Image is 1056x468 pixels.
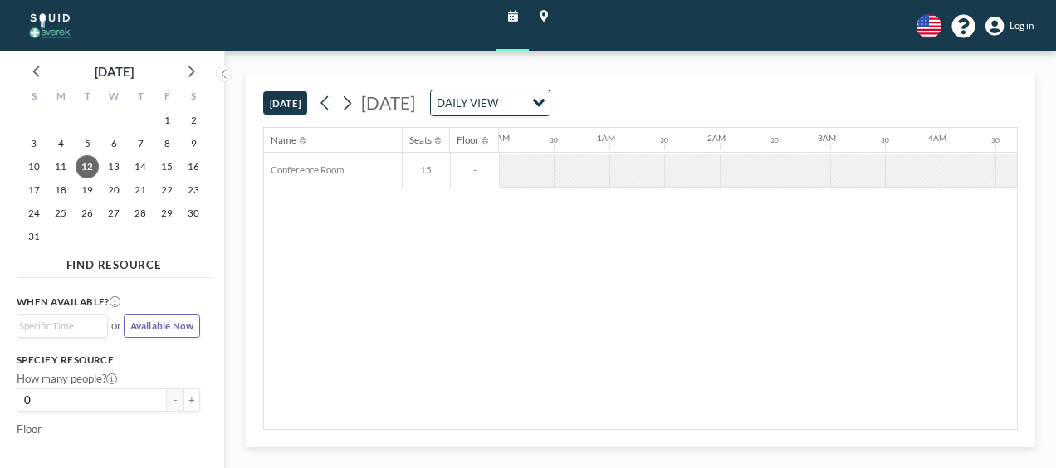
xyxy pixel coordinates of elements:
[76,178,99,202] span: Tuesday, August 19, 2025
[129,202,152,225] span: Thursday, August 28, 2025
[182,132,205,155] span: Saturday, August 9, 2025
[155,132,178,155] span: Friday, August 8, 2025
[102,178,125,202] span: Wednesday, August 20, 2025
[19,319,98,334] input: Search for option
[49,132,72,155] span: Monday, August 4, 2025
[76,132,99,155] span: Tuesday, August 5, 2025
[707,133,726,143] div: 2AM
[76,155,99,178] span: Tuesday, August 12, 2025
[95,60,134,83] div: [DATE]
[22,155,46,178] span: Sunday, August 10, 2025
[49,155,72,178] span: Monday, August 11, 2025
[22,202,46,225] span: Sunday, August 24, 2025
[22,12,78,40] img: organization-logo
[818,133,836,143] div: 3AM
[21,87,47,109] div: S
[180,87,207,109] div: S
[129,155,152,178] span: Thursday, August 14, 2025
[403,164,449,177] span: 15
[928,133,946,143] div: 4AM
[991,136,1000,144] div: 30
[263,91,307,115] button: [DATE]
[129,178,152,202] span: Thursday, August 21, 2025
[155,202,178,225] span: Friday, August 29, 2025
[102,155,125,178] span: Wednesday, August 13, 2025
[22,132,46,155] span: Sunday, August 3, 2025
[660,136,668,144] div: 30
[22,225,46,248] span: Sunday, August 31, 2025
[76,202,99,225] span: Tuesday, August 26, 2025
[74,87,100,109] div: T
[985,17,1034,36] a: Log in
[770,136,779,144] div: 30
[47,87,74,109] div: M
[102,202,125,225] span: Wednesday, August 27, 2025
[1010,20,1034,32] span: Log in
[49,178,72,202] span: Monday, August 18, 2025
[154,87,180,109] div: F
[155,155,178,178] span: Friday, August 15, 2025
[17,252,212,271] h4: FIND RESOURCE
[182,202,205,225] span: Saturday, August 30, 2025
[167,388,183,412] button: -
[124,314,200,338] button: Available Now
[49,202,72,225] span: Monday, August 25, 2025
[434,94,502,112] span: DAILY VIEW
[183,388,200,412] button: +
[361,92,415,113] span: [DATE]
[17,372,117,386] label: How many people?
[155,109,178,132] span: Friday, August 1, 2025
[111,319,121,333] span: or
[182,178,205,202] span: Saturday, August 23, 2025
[409,134,432,147] div: Seats
[129,132,152,155] span: Thursday, August 7, 2025
[17,422,42,436] label: Floor
[431,90,550,115] div: Search for option
[100,87,127,109] div: W
[17,315,107,337] div: Search for option
[881,136,889,144] div: 30
[102,132,125,155] span: Wednesday, August 6, 2025
[130,320,194,331] span: Available Now
[17,354,200,367] h3: Specify resource
[271,134,296,147] div: Name
[503,94,522,112] input: Search for option
[127,87,154,109] div: T
[550,136,558,144] div: 30
[597,133,615,143] div: 1AM
[264,164,345,177] span: Conference Room
[182,109,205,132] span: Saturday, August 2, 2025
[155,178,178,202] span: Friday, August 22, 2025
[182,155,205,178] span: Saturday, August 16, 2025
[22,178,46,202] span: Sunday, August 17, 2025
[451,164,499,177] span: -
[457,134,479,147] div: Floor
